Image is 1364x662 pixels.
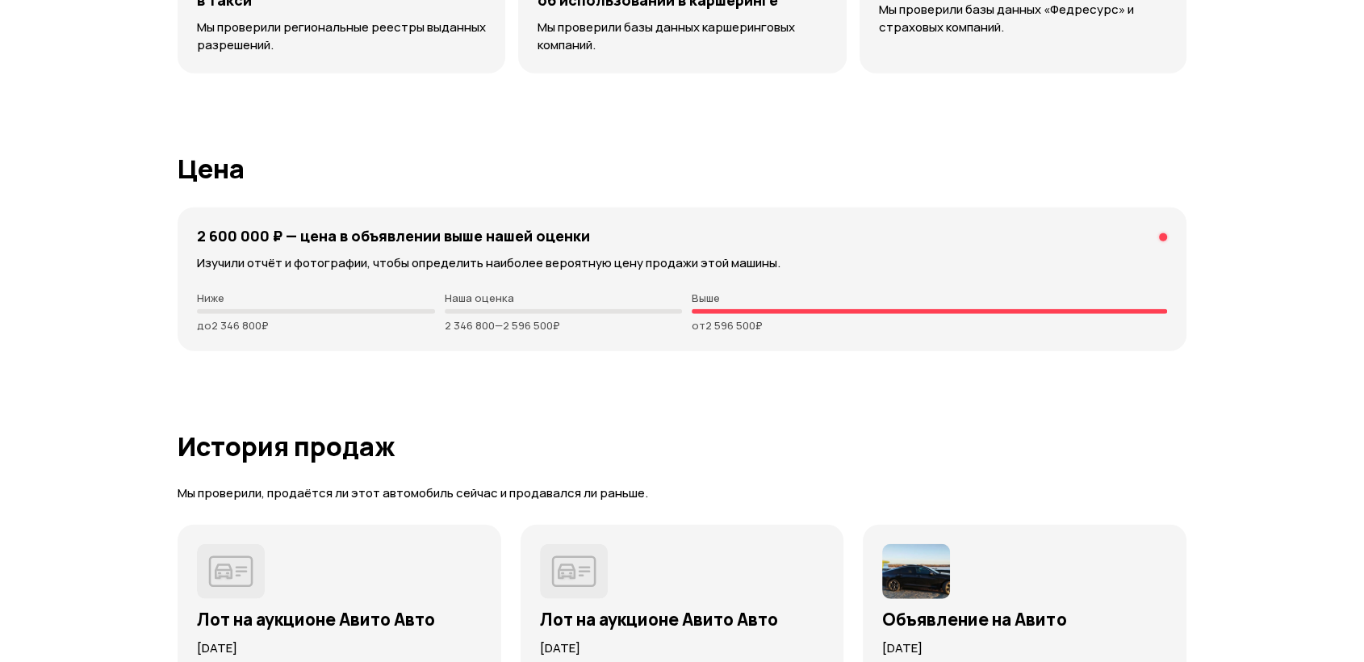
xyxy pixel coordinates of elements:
p: 2 346 800 — 2 596 500 ₽ [445,319,683,332]
p: Наша оценка [445,291,683,304]
p: до 2 346 800 ₽ [197,319,435,332]
h3: Лот на аукционе Авито Авто [540,609,825,630]
p: [DATE] [197,639,482,657]
p: Мы проверили базы данных каршеринговых компаний. [538,19,826,54]
p: от 2 596 500 ₽ [692,319,1167,332]
p: [DATE] [882,639,1167,657]
p: Мы проверили региональные реестры выданных разрешений. [197,19,486,54]
p: Мы проверили, продаётся ли этот автомобиль сейчас и продавался ли раньше. [178,485,1186,502]
p: Изучили отчёт и фотографии, чтобы определить наиболее вероятную цену продажи этой машины. [197,254,1167,272]
h4: 2 600 000 ₽ — цена в объявлении выше нашей оценки [197,227,590,245]
h1: Цена [178,154,1186,183]
h3: Объявление на Авито [882,609,1167,630]
p: [DATE] [540,639,825,657]
h3: Лот на аукционе Авито Авто [197,609,482,630]
p: Ниже [197,291,435,304]
p: Выше [692,291,1167,304]
h1: История продаж [178,432,1186,461]
p: Мы проверили базы данных «Федресурс» и страховых компаний. [879,1,1167,36]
